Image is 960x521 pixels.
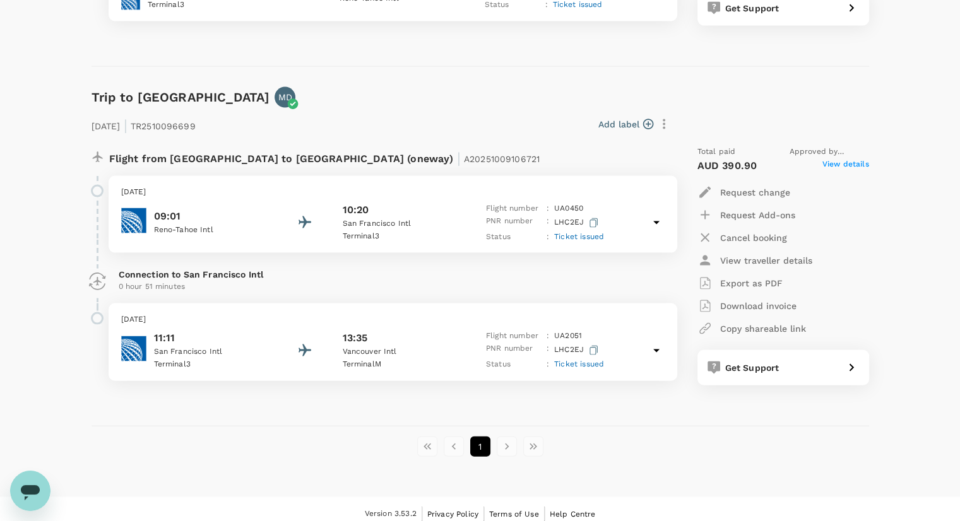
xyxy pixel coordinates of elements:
p: LHC2EJ [554,342,601,358]
p: Vancouver Intl [342,346,456,358]
p: : [547,202,549,215]
p: Terminal M [342,358,456,371]
p: San Francisco Intl [342,218,456,230]
p: View traveller details [720,254,812,267]
a: Help Centre [550,507,596,521]
p: Download invoice [720,300,797,312]
p: Status [486,358,542,371]
button: Request change [697,181,790,204]
p: : [547,358,549,371]
button: Cancel booking [697,226,787,249]
p: PNR number [486,215,542,231]
span: Ticket issued [554,232,604,241]
span: Total paid [697,146,736,158]
span: A20251009106721 [464,154,540,164]
p: : [547,330,549,342]
p: [DATE] TR2510096699 [92,113,196,136]
span: | [457,149,461,167]
p: Reno-Tahoe Intl [154,224,268,237]
p: 09:01 [154,209,268,224]
a: Terms of Use [489,507,539,521]
p: Flight number [486,202,542,215]
span: Terms of Use [489,510,539,518]
img: United Airlines [121,208,146,233]
p: Cancel booking [720,231,787,244]
p: [DATE] [121,313,665,326]
button: page 1 [470,436,490,457]
span: Privacy Policy [427,510,478,518]
p: Terminal 3 [154,358,268,371]
p: UA 2051 [554,330,582,342]
span: Version 3.53.2 [365,508,417,520]
p: : [547,215,549,231]
button: Download invoice [697,295,797,317]
p: : [547,231,549,243]
span: Approved by [790,146,869,158]
p: 11:11 [154,331,268,346]
p: LHC2EJ [554,215,601,231]
p: Terminal 3 [342,230,456,243]
p: Flight number [486,330,542,342]
p: : [547,342,549,358]
button: Request Add-ons [697,204,795,226]
button: Export as PDF [697,272,783,295]
span: | [124,117,127,134]
span: Ticket issued [554,360,604,368]
button: Add label [598,118,653,131]
p: MD [278,91,292,103]
p: 13:35 [342,331,367,346]
p: Copy shareable link [720,322,806,335]
span: Help Centre [550,510,596,518]
p: [DATE] [121,186,665,199]
p: Request Add-ons [720,209,795,221]
button: View traveller details [697,249,812,272]
p: San Francisco Intl [154,346,268,358]
button: Copy shareable link [697,317,806,340]
p: UA 0450 [554,202,583,215]
a: Privacy Policy [427,507,478,521]
p: AUD 390.90 [697,158,757,173]
p: PNR number [486,342,542,358]
span: View details [822,158,869,173]
p: Connection to San Francisco Intl [119,268,667,281]
nav: pagination navigation [414,436,547,457]
p: 0 hour 51 minutes [119,281,667,293]
span: Get Support [725,3,779,13]
img: United Airlines [121,336,146,361]
p: 10:20 [342,202,369,218]
p: Flight from [GEOGRAPHIC_DATA] to [GEOGRAPHIC_DATA] (oneway) [109,146,540,168]
p: Status [486,231,542,243]
iframe: Button to launch messaging window [10,471,50,511]
span: Get Support [725,363,779,373]
h6: Trip to [GEOGRAPHIC_DATA] [92,87,270,107]
p: Request change [720,186,790,199]
p: Export as PDF [720,277,783,290]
